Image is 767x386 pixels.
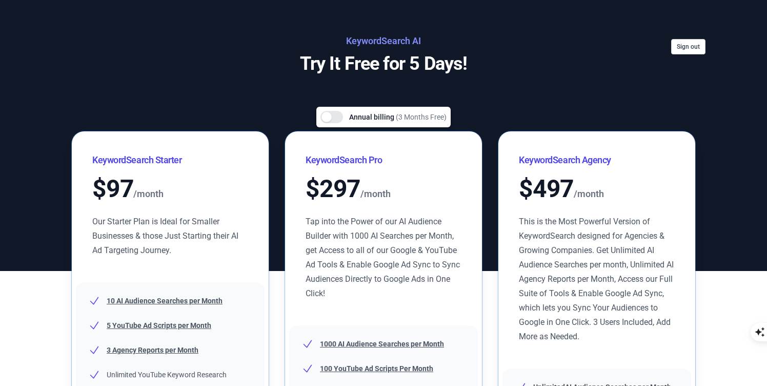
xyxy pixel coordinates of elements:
h2: KeywordSearch AI [154,33,613,49]
u: 10 AI Audience Searches per Month [107,297,223,305]
div: $ 297 [306,177,461,202]
span: Unlimited YouTube Keyword Research [107,371,227,379]
p: Try It Free for 5 Days! [154,53,613,74]
span: Our Starter Plan is Ideal for Smaller Businesses & those Just Starting their AI Ad Targeting Jour... [92,217,238,255]
div: $ 497 [519,177,675,202]
h3: KeywordSearch Pro [306,152,461,168]
h3: KeywordSearch Agency [519,152,675,168]
div: $ 97 [92,177,248,202]
span: /month [133,186,164,202]
span: /month [574,186,604,202]
span: This is the Most Powerful Version of KeywordSearch designed for Agencies & Growing Companies. Get... [519,217,674,341]
u: 3 Agency Reports per Month [107,346,198,354]
u: 5 YouTube Ad Scripts per Month [107,321,211,330]
span: Annual billing [349,113,396,121]
h3: KeywordSearch Starter [92,152,248,168]
u: 100 YouTube Ad Scripts Per Month [320,364,433,373]
u: 1000 AI Audience Searches per Month [320,340,444,348]
span: Tap into the Power of our AI Audience Builder with 1000 AI Searches per Month, get Access to all ... [306,217,460,298]
button: Sign out [671,39,705,54]
span: (3 Months Free) [396,113,447,121]
span: /month [360,186,391,202]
